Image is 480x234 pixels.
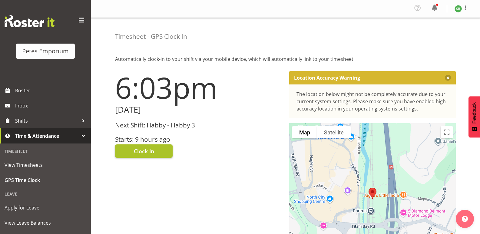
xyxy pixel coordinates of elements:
a: View Timesheets [2,157,89,173]
img: stephanie-burden9828.jpg [455,5,462,12]
span: Apply for Leave [5,203,86,212]
h1: 6:03pm [115,71,282,104]
a: Apply for Leave [2,200,89,215]
span: View Leave Balances [5,218,86,227]
span: Inbox [15,101,88,110]
a: GPS Time Clock [2,173,89,188]
button: Feedback - Show survey [468,96,480,137]
h2: [DATE] [115,105,282,114]
span: Clock In [134,147,154,155]
p: Location Accuracy Warning [294,75,360,81]
img: Rosterit website logo [5,15,55,27]
button: Show street map [292,126,317,138]
button: Close message [445,75,451,81]
span: Time & Attendance [15,131,79,140]
span: Roster [15,86,88,95]
h4: Timesheet - GPS Clock In [115,33,187,40]
span: GPS Time Clock [5,176,86,185]
a: View Leave Balances [2,215,89,230]
div: Petes Emporium [22,47,69,56]
div: Leave [2,188,89,200]
h3: Next Shift: Habby - Habby 3 [115,122,282,129]
button: Toggle fullscreen view [441,126,453,138]
button: Clock In [115,144,173,158]
span: Shifts [15,116,79,125]
span: View Timesheets [5,160,86,170]
img: help-xxl-2.png [462,216,468,222]
span: Feedback [472,102,477,124]
p: Automatically clock-in to your shift via your mobile device, which will automatically link to you... [115,55,456,63]
h3: Starts: 9 hours ago [115,136,282,143]
div: Timesheet [2,145,89,157]
button: Show satellite imagery [317,126,351,138]
div: The location below might not be completely accurate due to your current system settings. Please m... [296,91,449,112]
